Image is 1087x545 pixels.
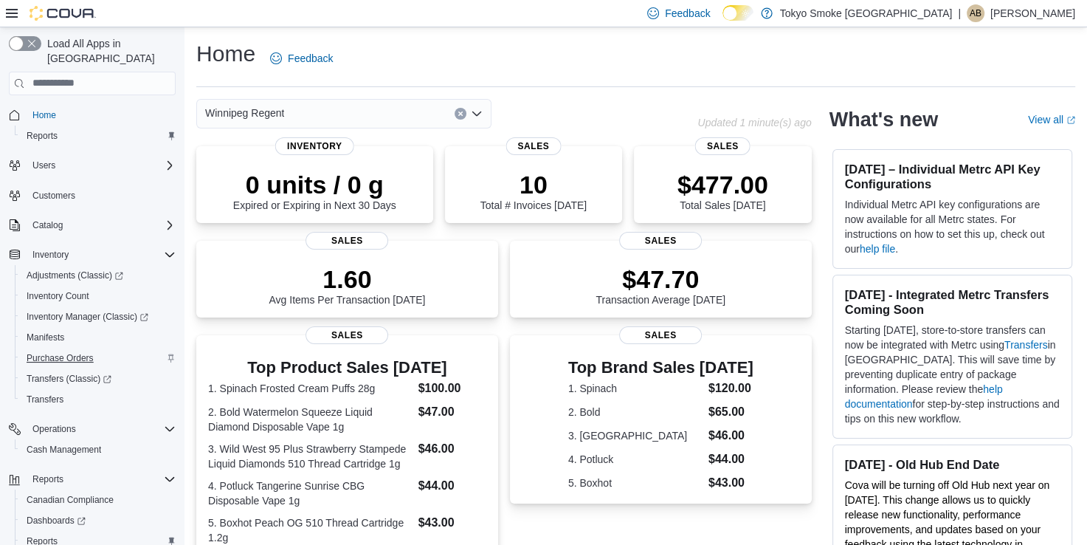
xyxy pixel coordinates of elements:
p: [PERSON_NAME] [990,4,1075,22]
span: Reports [27,470,176,488]
span: Home [27,106,176,124]
p: 1.60 [269,264,425,294]
button: Users [3,155,182,176]
dt: 3. [GEOGRAPHIC_DATA] [568,428,703,443]
span: Sales [695,137,750,155]
span: Winnipeg Regent [205,104,284,122]
a: Adjustments (Classic) [15,265,182,286]
h3: [DATE] - Old Hub End Date [845,457,1060,472]
dd: $44.00 [708,450,753,468]
input: Dark Mode [722,5,753,21]
span: Inventory Count [21,287,176,305]
a: help documentation [845,383,1003,410]
a: Manifests [21,329,70,346]
span: Manifests [27,332,64,343]
dd: $43.00 [418,514,486,532]
span: Inventory Manager (Classic) [27,311,148,323]
dd: $46.00 [708,427,753,445]
a: Customers [27,187,81,205]
dt: 5. Boxhot [568,476,703,490]
p: | [958,4,961,22]
div: Expired or Expiring in Next 30 Days [233,170,396,211]
button: Inventory [27,246,75,264]
p: Starting [DATE], store-to-store transfers can now be integrated with Metrc using in [GEOGRAPHIC_D... [845,323,1060,426]
a: Inventory Manager (Classic) [21,308,154,326]
a: Dashboards [21,512,92,529]
button: Manifests [15,327,182,348]
p: 10 [480,170,587,199]
button: Transfers [15,389,182,410]
button: Reports [3,469,182,490]
div: Transaction Average [DATE] [596,264,725,306]
svg: External link [1066,116,1075,125]
span: Feedback [665,6,710,21]
h3: [DATE] – Individual Metrc API Key Configurations [845,162,1060,191]
span: Adjustments (Classic) [21,267,176,284]
span: Customers [32,190,75,202]
dt: 2. Bold Watermelon Squeeze Liquid Diamond Disposable Vape 1g [208,405,413,434]
span: Sales [505,137,561,155]
button: Purchase Orders [15,348,182,369]
span: Catalog [32,219,63,231]
button: Reports [27,470,69,488]
button: Reports [15,126,182,146]
span: Purchase Orders [21,349,176,367]
dt: 1. Spinach [568,381,703,396]
span: Cash Management [21,441,176,459]
h1: Home [196,39,255,69]
span: Transfers [27,394,63,405]
a: Reports [21,127,63,145]
button: Catalog [3,215,182,236]
dt: 4. Potluck Tangerine Sunrise CBG Disposable Vape 1g [208,479,413,508]
button: Canadian Compliance [15,490,182,510]
dd: $100.00 [418,380,486,397]
dd: $46.00 [418,440,486,458]
a: Purchase Orders [21,349,100,367]
p: $47.70 [596,264,725,294]
a: Inventory Manager (Classic) [15,306,182,327]
span: Customers [27,186,176,205]
div: Alexa Bereznycky [967,4,984,22]
a: Transfers [1004,339,1048,351]
span: Reports [21,127,176,145]
span: Sales [306,326,388,344]
button: Cash Management [15,439,182,460]
span: Transfers [21,391,176,408]
p: $477.00 [677,170,768,199]
span: Load All Apps in [GEOGRAPHIC_DATA] [41,36,176,66]
dd: $120.00 [708,380,753,397]
span: Users [32,160,55,171]
p: Individual Metrc API key configurations are now available for all Metrc states. For instructions ... [845,197,1060,256]
span: Sales [619,232,702,250]
span: Home [32,109,56,121]
div: Total # Invoices [DATE] [480,170,587,211]
span: Inventory [32,249,69,261]
a: Adjustments (Classic) [21,267,129,284]
a: Cash Management [21,441,107,459]
h3: Top Brand Sales [DATE] [568,359,753,377]
span: Catalog [27,216,176,234]
a: Transfers [21,391,69,408]
span: Canadian Compliance [21,491,176,509]
span: Inventory Count [27,290,89,302]
a: Home [27,106,62,124]
span: Operations [32,423,76,435]
div: Avg Items Per Transaction [DATE] [269,264,425,306]
span: Adjustments (Classic) [27,270,123,281]
img: Cova [30,6,96,21]
dt: 1. Spinach Frosted Cream Puffs 28g [208,381,413,396]
p: 0 units / 0 g [233,170,396,199]
a: Transfers (Classic) [21,370,117,388]
span: Dashboards [27,515,86,527]
button: Operations [3,419,182,439]
span: Purchase Orders [27,352,94,364]
a: View allExternal link [1028,114,1075,126]
button: Home [3,104,182,126]
span: AB [970,4,981,22]
a: Dashboards [15,510,182,531]
button: Users [27,157,61,174]
button: Open list of options [471,108,483,120]
a: Inventory Count [21,287,95,305]
dt: 3. Wild West 95 Plus Strawberry Stampede Liquid Diamonds 510 Thread Cartridge 1g [208,442,413,471]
